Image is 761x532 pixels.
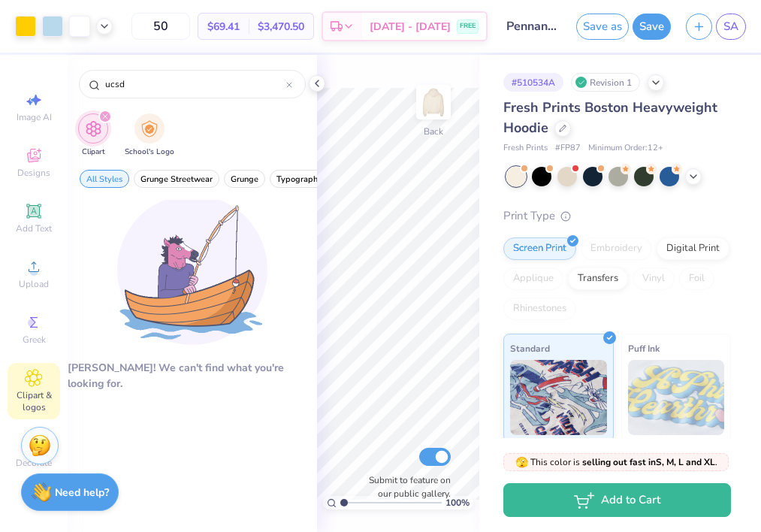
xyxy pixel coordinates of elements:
button: filter button [224,170,265,188]
div: Screen Print [503,237,576,260]
span: Clipart [82,147,105,158]
input: Untitled Design [495,11,569,41]
input: – – [131,13,190,40]
div: Transfers [568,268,628,290]
span: Typography [276,174,322,185]
div: Back [424,125,443,138]
span: # FP87 [555,142,581,155]
span: Clipart & logos [8,389,60,413]
img: Standard [510,360,607,435]
button: filter button [80,170,129,188]
span: Standard [510,340,550,356]
span: Upload [19,278,49,290]
span: Designs [17,167,50,179]
div: Vinyl [633,268,675,290]
div: filter for Clipart [78,113,108,158]
span: Add Text [16,222,52,234]
span: 100 % [445,496,470,509]
img: Back [418,87,448,117]
img: Loading... [117,195,267,345]
span: School's Logo [125,147,174,158]
span: Decorate [16,457,52,469]
span: $69.41 [207,19,240,35]
div: # 510534A [503,73,563,92]
img: School's Logo Image [141,120,158,138]
span: SA [723,18,738,35]
div: Embroidery [581,237,652,260]
button: filter button [78,113,108,158]
button: filter button [270,170,329,188]
span: Fresh Prints [503,142,548,155]
span: All Styles [86,174,122,185]
img: Puff Ink [628,360,725,435]
div: Rhinestones [503,298,576,320]
img: Clipart Image [85,120,102,138]
div: Print Type [503,207,731,225]
span: Puff Ink [628,340,660,356]
span: 🫣 [515,455,528,470]
span: Image AI [17,111,52,123]
div: Foil [679,268,714,290]
span: Fresh Prints Boston Heavyweight Hoodie [503,98,717,137]
div: Revision 1 [571,73,640,92]
div: Digital Print [657,237,729,260]
span: FREE [460,21,476,32]
label: Submit to feature on our public gallery. [361,473,451,500]
div: filter for School's Logo [125,113,174,158]
span: Greek [23,334,46,346]
div: [PERSON_NAME]! We can't find what you're looking for. [68,360,317,391]
span: [DATE] - [DATE] [370,19,451,35]
strong: Need help? [55,485,109,500]
button: filter button [134,170,219,188]
span: This color is . [515,455,717,469]
div: Applique [503,268,563,290]
button: filter button [125,113,174,158]
span: Grunge [231,174,258,185]
input: Try "Stars" [104,77,286,92]
strong: selling out fast in S, M, L and XL [582,456,715,468]
span: $3,470.50 [258,19,304,35]
span: Grunge Streetwear [140,174,213,185]
a: SA [716,14,746,40]
span: Minimum Order: 12 + [588,142,663,155]
button: Save [633,14,671,40]
button: Add to Cart [503,483,731,517]
button: Save as [576,14,629,40]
